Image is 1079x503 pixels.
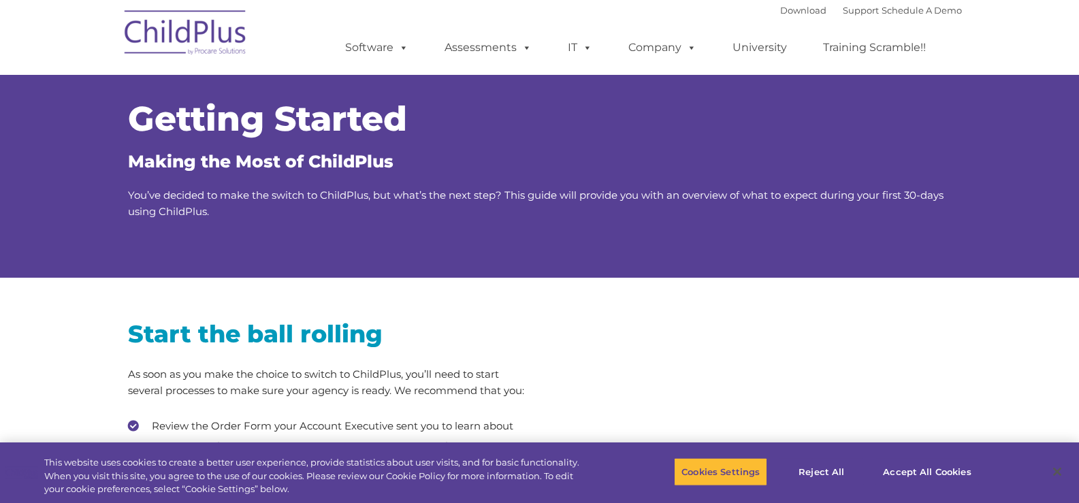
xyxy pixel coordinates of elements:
button: Close [1042,457,1072,487]
a: Support [843,5,879,16]
button: Reject All [779,457,864,486]
span: Getting Started [128,98,407,140]
span: Making the Most of ChildPlus [128,151,393,172]
button: Cookies Settings [674,457,767,486]
p: As soon as you make the choice to switch to ChildPlus, you’ll need to start several processes to ... [128,366,530,399]
a: Software [332,34,422,61]
span: You’ve decided to make the switch to ChildPlus, but what’s the next step? This guide will provide... [128,189,944,218]
div: This website uses cookies to create a better user experience, provide statistics about user visit... [44,456,594,496]
a: University [719,34,801,61]
h2: Start the ball rolling [128,319,530,349]
img: ChildPlus by Procare Solutions [118,1,254,69]
a: IT [554,34,606,61]
a: Download [780,5,826,16]
button: Accept All Cookies [875,457,978,486]
a: Company [615,34,710,61]
a: Training Scramble!! [809,34,939,61]
font: | [780,5,962,16]
a: Assessments [431,34,545,61]
a: Schedule A Demo [882,5,962,16]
